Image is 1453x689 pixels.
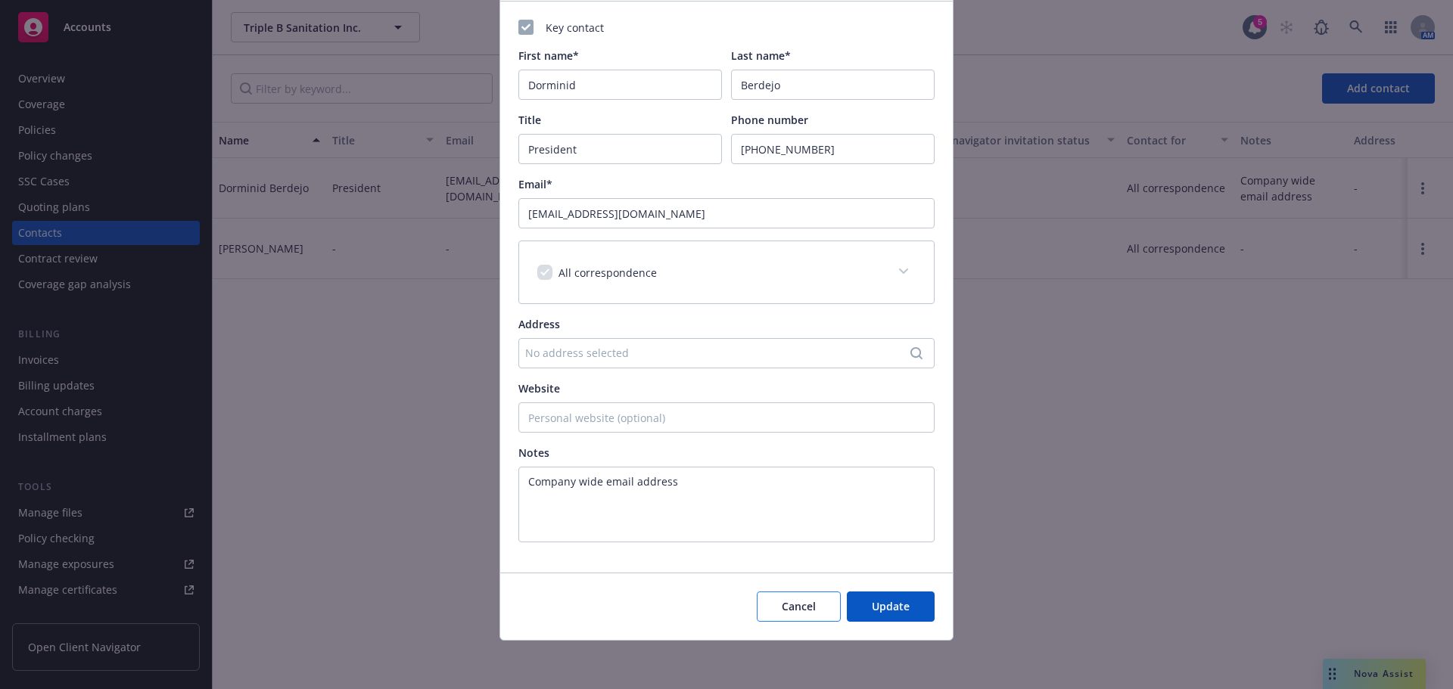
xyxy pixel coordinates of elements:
[518,317,560,331] span: Address
[518,134,722,164] input: e.g. CFO
[518,177,552,191] span: Email*
[518,20,935,36] div: Key contact
[872,599,910,613] span: Update
[910,347,923,359] svg: Search
[782,599,816,613] span: Cancel
[731,113,808,127] span: Phone number
[518,445,549,460] span: Notes
[558,265,657,280] span: All correspondence
[518,467,935,542] textarea: Company wide email address
[518,48,579,63] span: First name*
[731,134,935,164] input: (xxx) xxx-xxx
[518,381,560,396] span: Website
[519,241,934,303] div: All correspondence
[731,48,791,63] span: Last name*
[731,70,935,100] input: Last Name
[757,591,841,622] button: Cancel
[518,113,541,127] span: Title
[525,345,913,361] div: No address selected
[518,70,722,100] input: First Name
[518,338,935,368] button: No address selected
[518,198,935,228] input: example@email.com
[847,591,935,622] button: Update
[518,402,935,433] input: Personal website (optional)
